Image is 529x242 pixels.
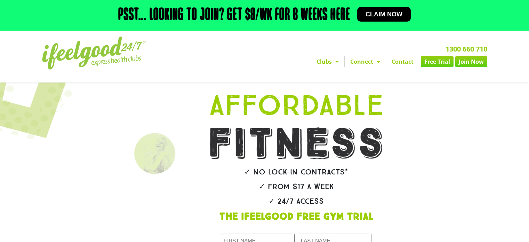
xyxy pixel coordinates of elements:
a: Free Trial [421,56,454,67]
a: Contact [386,56,419,67]
h2: Psst… Looking to join? Get $8/wk for 8 weeks here [118,7,350,24]
h2: ✓ 24/7 Access [189,197,404,205]
a: Connect [345,56,386,67]
h2: ✓ No lock-in contracts* [189,168,404,176]
h2: ✓ From $17 a week [189,183,404,190]
h1: The IfeelGood Free Gym Trial [189,212,404,222]
nav: Menu [200,56,487,67]
a: 1300 660 710 [446,44,487,54]
a: Join Now [455,56,487,67]
a: Clubs [311,56,344,67]
span: Claim now [366,11,402,17]
a: Claim now [357,7,411,22]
